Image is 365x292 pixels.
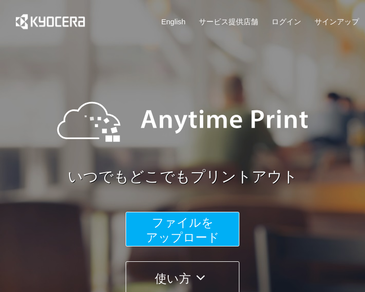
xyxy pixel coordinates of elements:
[146,216,220,244] span: ファイルを ​​アップロード
[315,16,359,27] a: サインアップ
[161,16,185,27] a: English
[272,16,301,27] a: ログイン
[199,16,258,27] a: サービス提供店舗
[126,212,239,246] button: ファイルを​​アップロード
